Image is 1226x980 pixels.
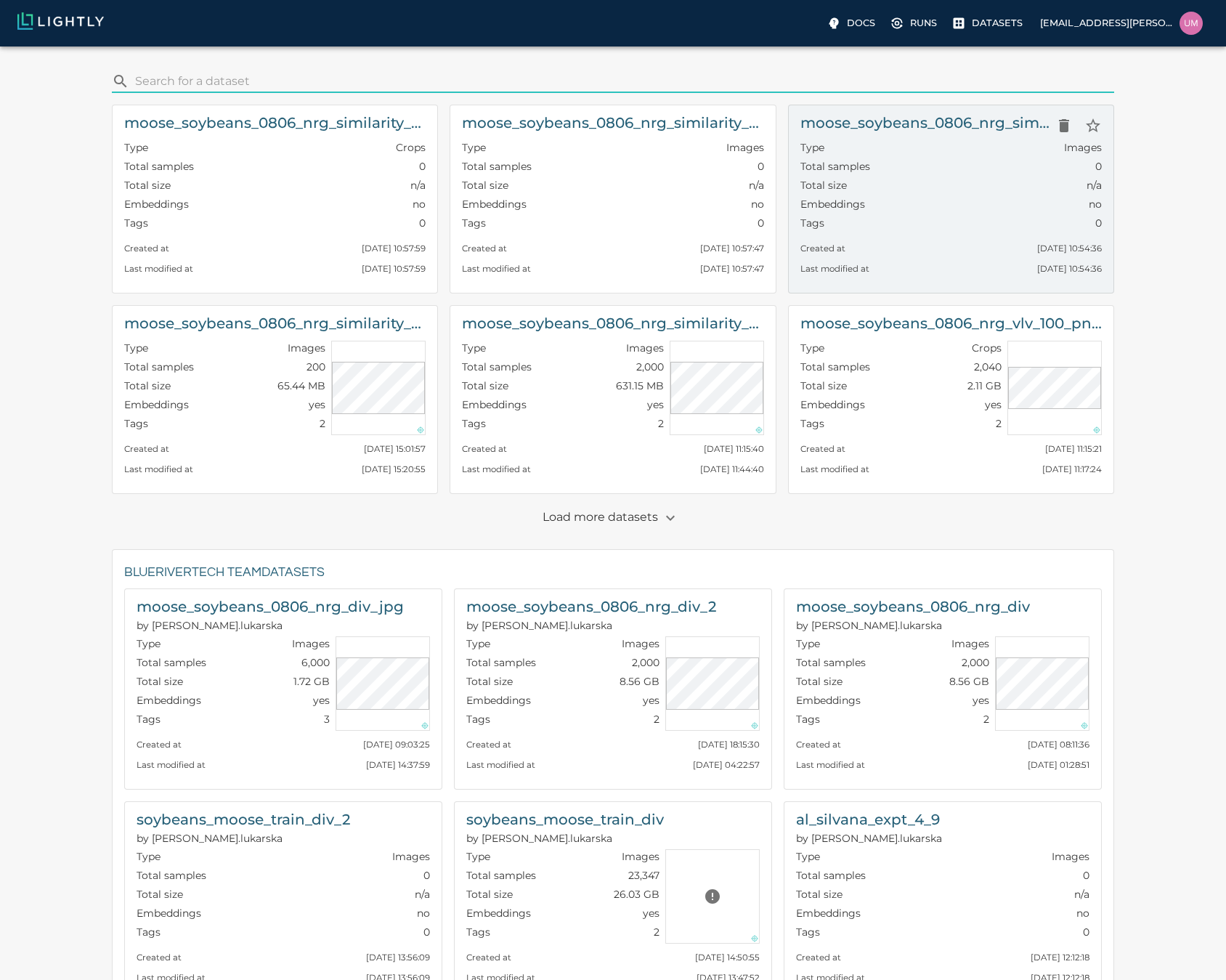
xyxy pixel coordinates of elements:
p: Embeddings [800,197,865,211]
p: yes [647,397,664,412]
label: Datasets [949,12,1028,35]
p: n/a [749,178,764,193]
p: 2.11 GB [967,378,1002,393]
p: no [1076,906,1089,920]
p: Tags [137,925,161,939]
h6: moose_soybeans_0806_nrg_vlv_100_png_without_metadata_increase_tile_rows-crops-tiling-task-1 [800,312,1102,335]
p: Total size [462,178,508,193]
small: Last modified at [124,464,193,474]
p: 1.72 GB [293,674,330,689]
small: [DATE] 10:54:36 [1037,243,1102,254]
p: 2,000 [636,360,664,374]
span: silvana.lukarska@bluerivertech.com (BlueRiverTech) [466,619,612,632]
p: Total samples [462,159,532,174]
small: [DATE] 14:50:55 [695,952,760,963]
p: Total samples [124,360,194,374]
p: Total size [466,887,513,902]
a: moose_soybeans_0806_nrg_similarity_with_more_tiling_200TypeImagesTotal samples200Total size65.44 ... [112,305,438,494]
p: Tags [462,416,486,431]
p: 3 [324,712,330,726]
h6: moose_soybeans_0806_nrg_similarity_with_more_tiling_2000_tile_diversity [800,111,1050,134]
p: 2,000 [632,655,659,670]
p: Total samples [462,360,532,374]
small: Last modified at [462,264,531,274]
h6: moose_soybeans_0806_nrg_div_jpg [137,595,404,618]
button: Delete dataset [1050,111,1079,140]
a: Docs [824,12,881,35]
small: [DATE] 18:15:30 [698,740,760,750]
small: [DATE] 15:20:55 [362,464,426,474]
small: Created at [466,740,511,750]
p: 2 [654,925,659,939]
p: Embeddings [462,197,527,211]
p: Total size [124,178,171,193]
span: silvana.lukarska@bluerivertech.com (BlueRiverTech) [137,619,283,632]
p: Images [288,341,325,355]
p: Embeddings [124,397,189,412]
span: silvana.lukarska@bluerivertech.com (BlueRiverTech) [796,619,942,632]
small: [DATE] 11:44:40 [700,464,764,474]
p: Images [392,849,430,864]
a: moose_soybeans_0806_nrg_divsilvana.lukarska@bluerivertech.com (BlueRiverTech)TypeImagesTotal samp... [784,588,1102,790]
img: uma.govindarajan@bluerivertech.com [1180,12,1203,35]
h6: moose_soybeans_0806_nrg_similarity_with_more_tiling_2000_wo_tile_diversity [462,111,763,134]
p: Tags [800,216,824,230]
small: Created at [462,243,507,254]
p: Type [124,341,148,355]
a: moose_soybeans_0806_nrg_similarity_with_more_tiling_2000_wo_tile_diversityTypeImagesTotal samples... [450,105,776,293]
small: Last modified at [137,760,206,770]
p: yes [973,693,989,708]
a: [EMAIL_ADDRESS][PERSON_NAME][DOMAIN_NAME]uma.govindarajan@bluerivertech.com [1034,7,1209,39]
small: Last modified at [796,760,865,770]
p: Total size [137,887,183,902]
p: yes [309,397,325,412]
p: Total size [137,674,183,689]
p: Total size [796,674,843,689]
p: 2 [320,416,325,431]
a: moose_soybeans_0806_nrg_similarity_with_more_tilingTypeImagesTotal samples2,000Total size631.15 M... [450,305,776,494]
p: Images [1052,849,1089,864]
p: Total samples [800,159,870,174]
p: Tags [124,416,148,431]
small: [DATE] 12:12:18 [1031,952,1089,963]
small: [DATE] 10:57:59 [362,243,426,254]
p: Total size [800,378,847,393]
small: Created at [462,444,507,454]
p: 2 [983,712,989,726]
p: Tags [137,712,161,726]
h6: al_silvana_expt_4_9 [796,808,942,831]
p: Tags [800,416,824,431]
label: Runs [887,12,943,35]
p: 0 [419,159,426,174]
p: Images [622,849,659,864]
small: [DATE] 11:17:24 [1042,464,1102,474]
p: 2 [658,416,664,431]
small: [DATE] 10:57:47 [700,264,764,274]
span: silvana.lukarska@bluerivertech.com (BlueRiverTech) [466,832,612,845]
small: Last modified at [466,760,535,770]
p: Total samples [466,655,536,670]
p: Total samples [137,655,206,670]
small: [DATE] 13:56:09 [366,952,430,963]
p: yes [985,397,1002,412]
p: Total samples [800,360,870,374]
p: 0 [1095,159,1102,174]
p: 0 [758,159,764,174]
p: Type [800,140,824,155]
p: Runs [910,16,937,30]
p: Tags [124,216,148,230]
p: Type [124,140,148,155]
button: Preview cannot be loaded. Please ensure the datasource is configured correctly and that the refer... [698,882,727,911]
p: Images [292,636,330,651]
p: Load more datasets [543,506,683,530]
p: [EMAIL_ADDRESS][PERSON_NAME][DOMAIN_NAME] [1040,16,1174,30]
img: Lightly [17,12,104,30]
p: Total samples [466,868,536,883]
p: Images [626,341,664,355]
p: 6,000 [301,655,330,670]
h6: soybeans_moose_train_div [466,808,664,831]
p: Datasets [972,16,1023,30]
p: Total samples [796,655,866,670]
small: [DATE] 09:03:25 [363,740,430,750]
